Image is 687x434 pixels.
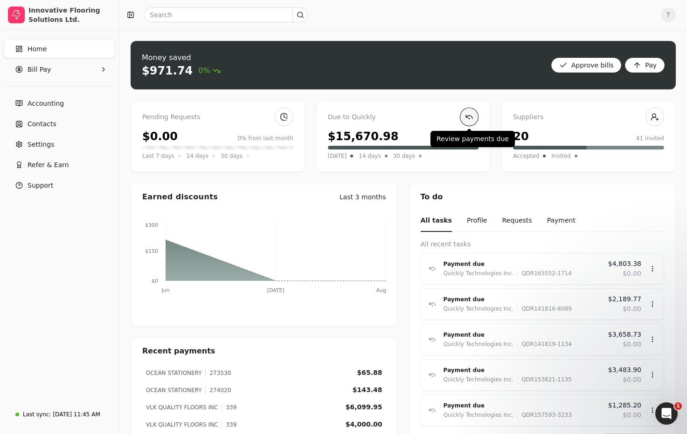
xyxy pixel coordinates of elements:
[623,304,641,314] span: $0.00
[198,65,220,76] span: 0%
[142,191,218,203] div: Earned discounts
[33,136,244,143] span: Hey there! 👋 Welcome to Quickly... What can we help you with?
[4,156,115,174] button: Refer & Earn
[4,176,115,195] button: Support
[655,402,678,425] iframe: Intercom live chat
[608,400,641,410] span: $1,285.20
[359,151,381,161] span: 14 days
[142,63,193,78] div: $971.74
[513,128,528,145] div: 20
[33,41,87,51] div: [PERSON_NAME]
[444,304,514,313] div: Quickly Technologies Inc.
[28,181,53,190] span: Support
[11,170,29,188] img: Profile image for Evanne
[623,269,641,278] span: $0.00
[62,291,124,328] button: Messages
[28,99,64,108] span: Accounting
[547,210,576,232] button: Payment
[33,144,57,154] div: Quickly
[33,170,407,177] span: Hey Team 👋 Welcome to Quickly 🙌 Take a look around and if you have any questions, just reply to t...
[625,58,665,73] button: Pay
[89,179,115,189] div: • [DATE]
[444,366,601,375] div: Payment due
[28,160,69,170] span: Refer & Earn
[69,4,119,20] h1: Messages
[145,248,158,254] tspan: $150
[4,94,115,113] a: Accounting
[357,368,382,378] div: $65.88
[53,410,100,419] div: [DATE] 11:45 AM
[43,262,144,281] button: Send us a message
[421,210,452,232] button: All tasks
[340,192,386,202] div: Last 3 months
[346,402,382,412] div: $6,099.95
[142,151,174,161] span: Last 7 days
[131,338,397,364] div: Recent payments
[59,110,85,120] div: • [DATE]
[28,65,51,75] span: Bill Pay
[551,58,622,73] button: Approve bills
[513,151,539,161] span: Accepted
[21,314,41,320] span: Home
[608,365,641,375] span: $3,483.90
[623,339,641,349] span: $0.00
[142,128,178,145] div: $0.00
[661,7,676,22] span: T
[437,134,509,144] p: Review payments due
[517,269,572,278] div: QDR165552-1714
[238,134,293,142] div: 0% from last month
[11,32,29,50] img: Profile image for Evanne
[4,406,115,423] a: Last sync:[DATE] 11:45 AM
[59,144,85,154] div: • [DATE]
[4,60,115,79] button: Bill Pay
[28,6,111,24] div: Innovative Flooring Solutions Ltd.
[11,101,29,119] img: Profile image for Evanne
[409,184,676,210] div: To do
[152,278,158,284] tspan: $0
[142,52,221,63] div: Money saved
[328,151,347,161] span: [DATE]
[376,287,386,293] tspan: Aug
[23,410,51,419] div: Last sync:
[502,210,532,232] button: Requests
[205,369,231,377] div: 273530
[146,369,201,377] div: OCEAN STATIONERY
[33,101,159,108] span: Our usual reply time 🕒 A few minutes
[551,151,570,161] span: Invited
[674,402,682,410] span: 1
[444,375,514,384] div: Quickly Technologies Inc.
[33,67,244,74] span: Hey there! 👋 Welcome to Quickly... What can we help you with?
[444,339,514,349] div: Quickly Technologies Inc.
[161,287,169,293] tspan: Jun
[517,304,572,313] div: QDR141816-8089
[146,386,201,394] div: OCEAN STATIONERY
[517,410,572,420] div: QDR157593-3233
[205,386,231,394] div: 274020
[636,134,664,142] div: 41 invited
[144,7,308,22] input: Search
[623,375,641,385] span: $0.00
[89,41,115,51] div: • [DATE]
[28,119,56,129] span: Contacts
[11,66,29,85] img: Profile image for Evanne
[608,330,641,339] span: $3,658.73
[222,420,236,429] div: 339
[145,222,158,228] tspan: $300
[444,269,514,278] div: Quickly Technologies Inc.
[146,403,218,412] div: VLK QUALITY FLOORS INC
[353,385,382,395] div: $143.48
[28,44,47,54] span: Home
[608,294,641,304] span: $2,189.77
[222,403,236,412] div: 339
[267,287,285,293] tspan: [DATE]
[346,420,382,429] div: $4,000.00
[444,410,514,420] div: Quickly Technologies Inc.
[444,259,601,269] div: Payment due
[28,140,54,149] span: Settings
[328,112,479,122] div: Due to Quickly
[328,128,399,145] div: $15,670.98
[517,375,572,384] div: QDR153821-1135
[467,210,487,232] button: Profile
[11,135,29,154] img: Profile image for Evanne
